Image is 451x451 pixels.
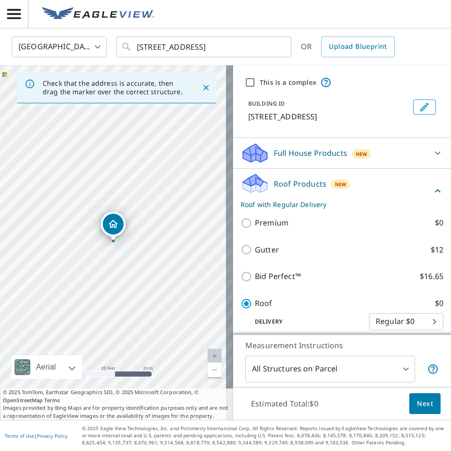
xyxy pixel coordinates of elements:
[241,199,432,209] p: Roof with Regular Delivery
[241,142,443,164] div: Full House ProductsNew
[241,172,443,209] div: Roof ProductsNewRoof with Regular Delivery
[435,217,443,229] p: $0
[255,298,272,309] p: Roof
[248,111,409,122] p: [STREET_ADDRESS]
[37,433,68,439] a: Privacy Policy
[435,298,443,309] p: $0
[413,99,436,115] button: Edit building 1
[244,393,326,414] p: Estimated Total: $0
[260,78,316,87] label: This is a complex
[255,271,301,282] p: Bid Perfect™
[5,433,68,439] p: |
[274,178,326,189] p: Roof Products
[245,340,439,351] p: Measurement Instructions
[33,355,59,379] div: Aerial
[255,217,289,229] p: Premium
[3,397,43,404] a: OpenStreetMap
[12,34,107,60] div: [GEOGRAPHIC_DATA]
[42,7,154,21] img: EV Logo
[11,355,82,379] div: Aerial
[329,41,387,53] span: Upload Blueprint
[274,147,347,159] p: Full House Products
[431,244,443,256] p: $12
[207,349,222,363] a: Current Level 20, Zoom In Disabled
[321,36,394,57] a: Upload Blueprint
[241,317,369,326] p: Delivery
[137,34,272,60] input: Search by address or latitude-longitude
[335,180,347,188] span: New
[427,363,439,375] span: Your report will include each building or structure inside the parcel boundary. In some cases, du...
[82,425,446,446] p: © 2025 Eagle View Technologies, Inc. and Pictometry International Corp. All Rights Reserved. Repo...
[207,363,222,377] a: Current Level 20, Zoom Out
[248,99,285,108] p: BUILDING ID
[5,433,34,439] a: Terms of Use
[3,388,230,404] span: © 2025 TomTom, Earthstar Geographics SIO, © 2025 Microsoft Corporation, ©
[36,1,160,27] a: EV Logo
[255,244,279,256] p: Gutter
[43,79,185,96] p: Check that the address is accurate, then drag the marker over the correct structure.
[301,36,395,57] div: OR
[200,81,212,94] button: Close
[245,356,415,382] div: All Structures on Parcel
[44,397,60,404] a: Terms
[420,271,443,282] p: $16.65
[409,393,441,415] button: Next
[369,308,443,335] div: Regular $0
[417,398,433,410] span: Next
[356,150,368,158] span: New
[101,212,126,241] div: Dropped pin, building 1, Residential property, 401 Willow Rd Savannah, GA 31419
